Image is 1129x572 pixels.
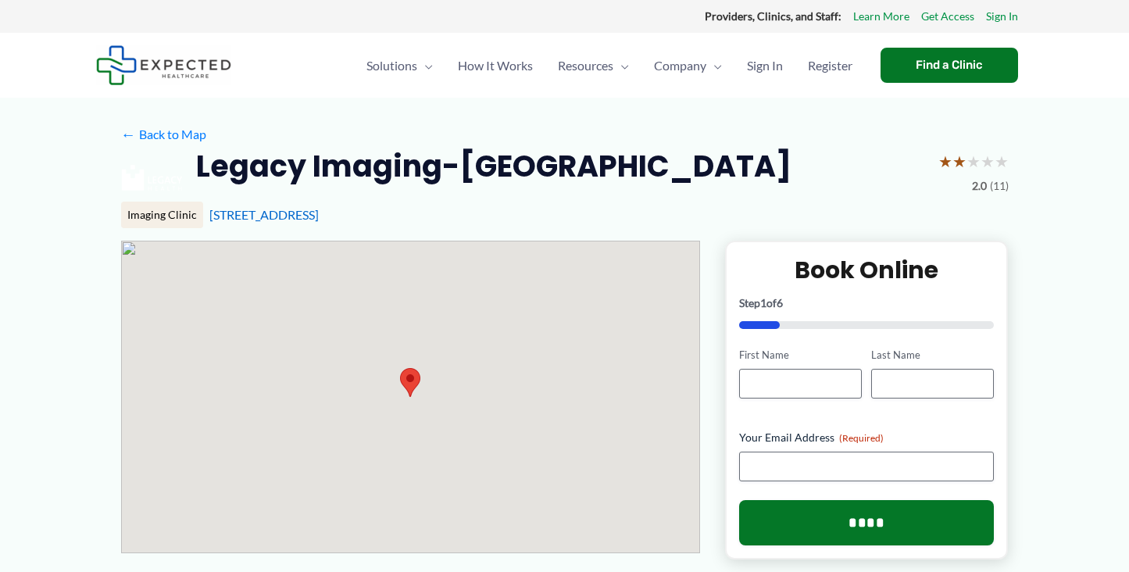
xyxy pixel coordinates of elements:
label: Last Name [871,348,994,363]
span: ★ [938,147,952,176]
span: ← [121,127,136,141]
a: CompanyMenu Toggle [641,38,734,93]
a: Sign In [986,6,1018,27]
p: Step of [739,298,995,309]
span: 2.0 [972,176,987,196]
a: ←Back to Map [121,123,206,146]
a: Sign In [734,38,795,93]
label: Your Email Address [739,430,995,445]
span: (Required) [839,432,884,444]
span: Menu Toggle [706,38,722,93]
span: How It Works [458,38,533,93]
a: How It Works [445,38,545,93]
a: [STREET_ADDRESS] [209,207,319,222]
nav: Primary Site Navigation [354,38,865,93]
span: Menu Toggle [417,38,433,93]
span: Sign In [747,38,783,93]
div: Imaging Clinic [121,202,203,228]
label: First Name [739,348,862,363]
span: Menu Toggle [613,38,629,93]
a: SolutionsMenu Toggle [354,38,445,93]
span: 1 [760,296,766,309]
span: ★ [966,147,981,176]
img: Expected Healthcare Logo - side, dark font, small [96,45,231,85]
span: Resources [558,38,613,93]
a: Get Access [921,6,974,27]
span: ★ [995,147,1009,176]
span: 6 [777,296,783,309]
span: ★ [981,147,995,176]
span: (11) [990,176,1009,196]
strong: Providers, Clinics, and Staff: [705,9,841,23]
a: Find a Clinic [881,48,1018,83]
a: ResourcesMenu Toggle [545,38,641,93]
span: ★ [952,147,966,176]
span: Company [654,38,706,93]
a: Register [795,38,865,93]
h2: Legacy Imaging-[GEOGRAPHIC_DATA] [196,147,791,185]
span: Solutions [366,38,417,93]
a: Learn More [853,6,909,27]
h2: Book Online [739,255,995,285]
span: Register [808,38,852,93]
